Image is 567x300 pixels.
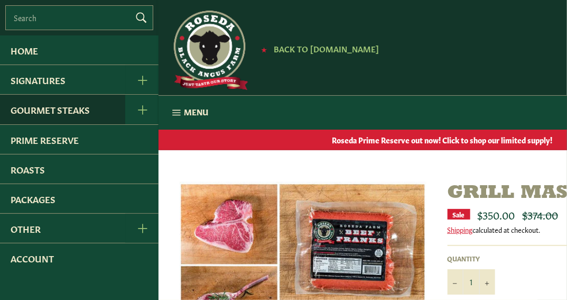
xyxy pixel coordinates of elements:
[125,65,159,94] button: Signatures Menu
[169,11,248,90] img: Roseda Beef
[159,96,219,130] button: Menu
[184,106,208,117] span: Menu
[274,43,379,54] span: Back to [DOMAIN_NAME]
[125,214,159,243] button: Other Menu
[256,45,379,53] a: ★ Back to [DOMAIN_NAME]
[125,95,159,124] button: Gourmet Steaks Menu
[5,5,153,30] input: Search
[261,45,267,53] span: ★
